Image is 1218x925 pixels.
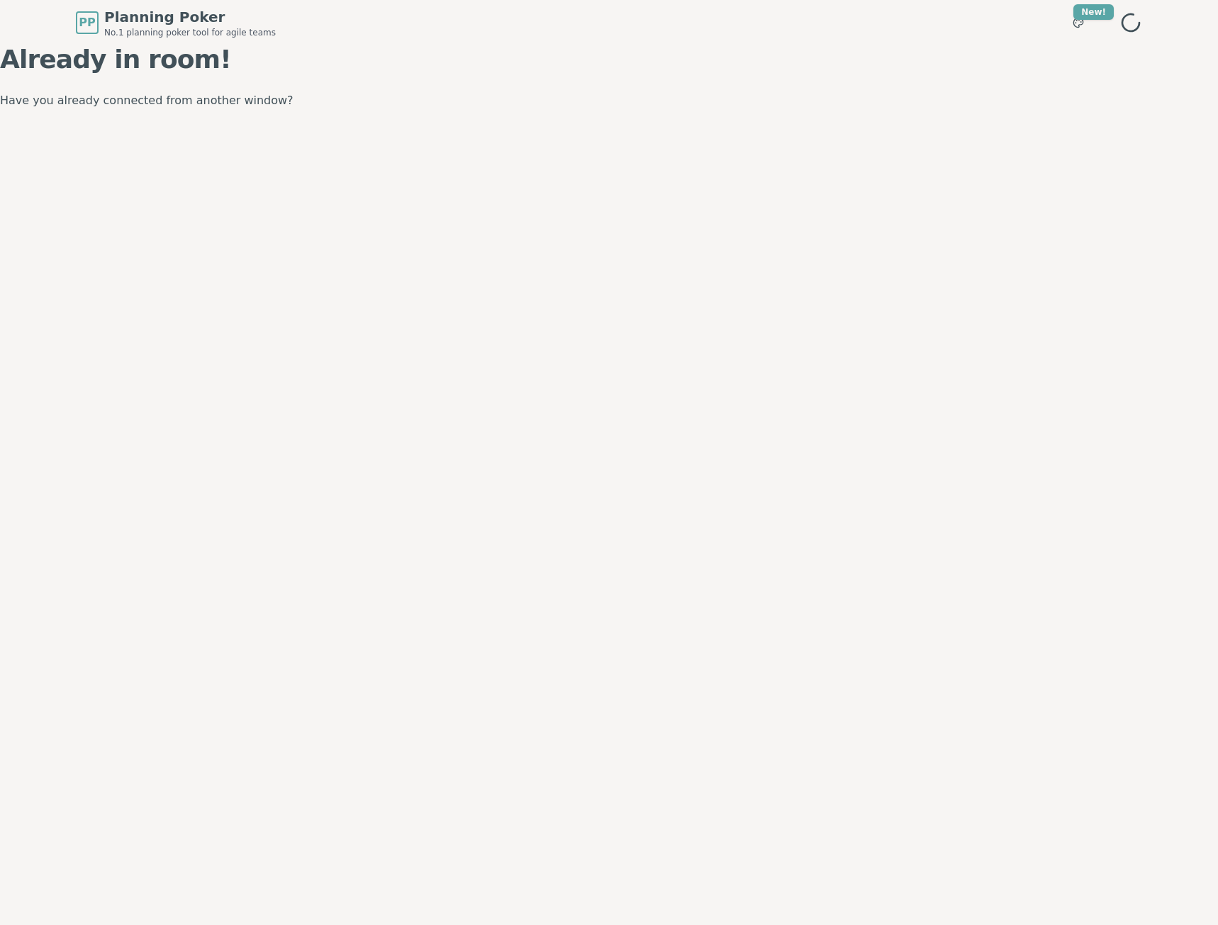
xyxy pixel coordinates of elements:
[104,7,276,27] span: Planning Poker
[76,7,276,38] a: PPPlanning PokerNo.1 planning poker tool for agile teams
[1066,10,1091,35] button: New!
[1073,4,1114,20] div: New!
[104,27,276,38] span: No.1 planning poker tool for agile teams
[79,14,95,31] span: PP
